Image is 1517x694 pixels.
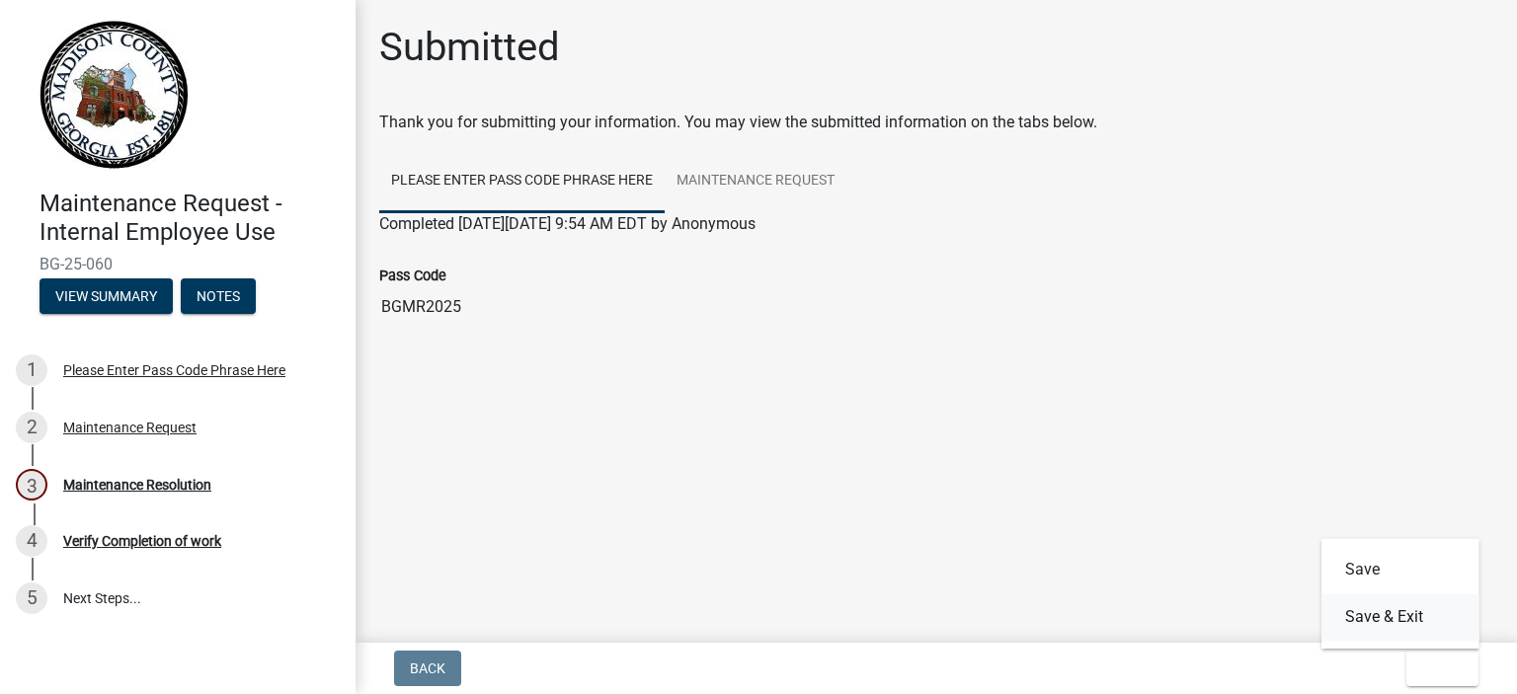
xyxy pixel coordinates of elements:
div: Please Enter Pass Code Phrase Here [63,363,285,377]
span: Back [410,660,445,676]
div: 2 [16,412,47,443]
img: Madison County, Georgia [40,21,189,169]
div: 4 [16,525,47,557]
div: Maintenance Resolution [63,478,211,492]
div: Verify Completion of work [63,534,221,548]
button: Save & Exit [1321,593,1479,641]
span: Completed [DATE][DATE] 9:54 AM EDT by Anonymous [379,214,756,233]
div: Maintenance Request [63,421,197,434]
div: 1 [16,354,47,386]
div: Exit [1321,538,1479,649]
a: Maintenance Request [665,150,846,213]
button: Notes [181,278,256,314]
button: View Summary [40,278,173,314]
h4: Maintenance Request - Internal Employee Use [40,190,340,247]
h1: Submitted [379,24,560,71]
div: 3 [16,469,47,501]
wm-modal-confirm: Summary [40,289,173,305]
wm-modal-confirm: Notes [181,289,256,305]
span: BG-25-060 [40,255,316,273]
span: Exit [1422,660,1451,676]
div: Thank you for submitting your information. You may view the submitted information on the tabs below. [379,111,1493,134]
button: Back [394,651,461,686]
label: Pass Code [379,270,446,283]
a: Please Enter Pass Code Phrase Here [379,150,665,213]
button: Save [1321,546,1479,593]
div: 5 [16,582,47,614]
button: Exit [1406,651,1478,686]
